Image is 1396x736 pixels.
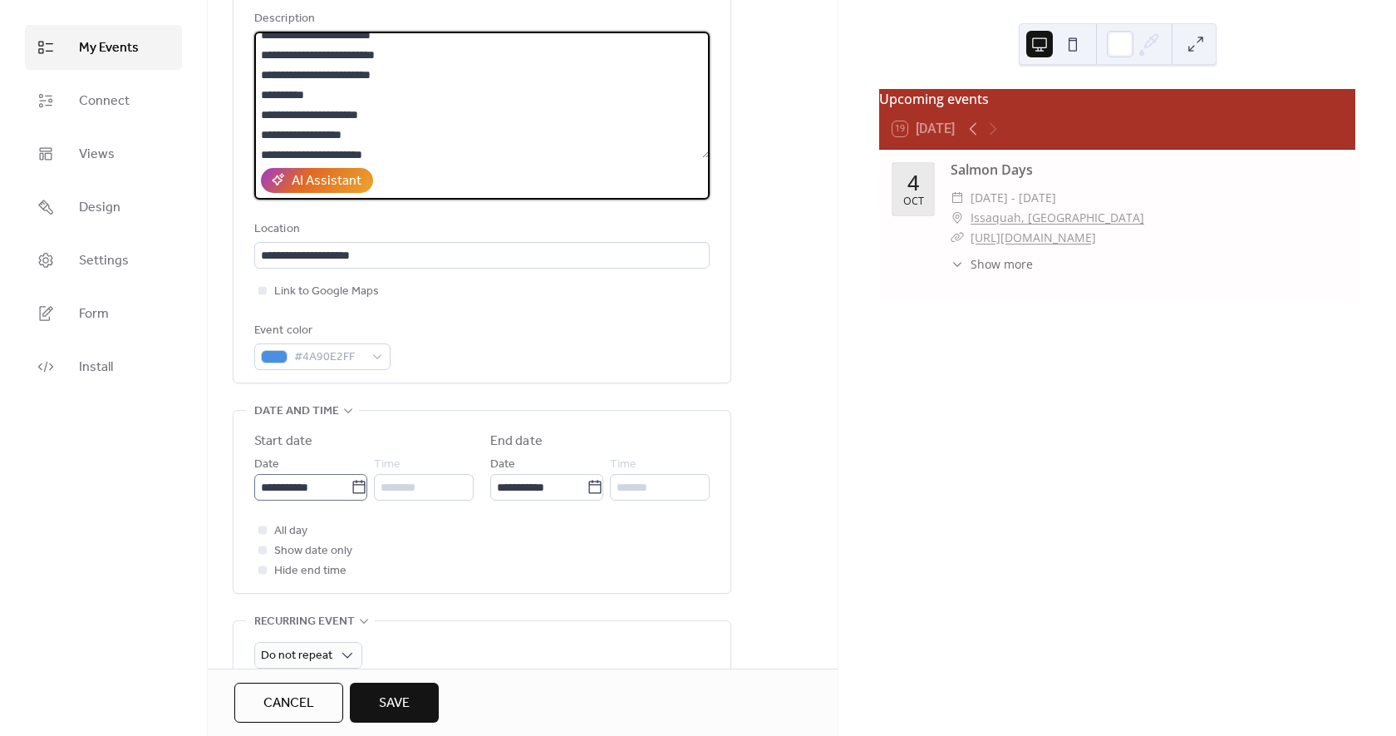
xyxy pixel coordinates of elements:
[971,255,1033,273] span: Show more
[951,208,964,228] div: ​
[25,25,182,70] a: My Events
[294,348,364,368] span: #4A90E2FF
[951,228,964,248] div: ​
[292,171,361,191] div: AI Assistant
[274,282,379,302] span: Link to Google Maps
[79,304,109,324] span: Form
[261,645,332,667] span: Do not repeat
[25,78,182,123] a: Connect
[254,455,279,475] span: Date
[879,89,1355,109] div: Upcoming events
[971,208,1144,228] a: Issaquah, [GEOGRAPHIC_DATA]
[254,612,355,632] span: Recurring event
[254,321,387,341] div: Event color
[254,9,706,29] div: Description
[79,251,129,271] span: Settings
[971,188,1056,208] span: [DATE] - [DATE]
[374,455,401,475] span: Time
[254,220,706,240] div: Location
[951,161,1033,179] a: Salmon Days
[490,455,515,475] span: Date
[234,683,343,723] button: Cancel
[79,91,130,111] span: Connect
[274,541,352,561] span: Show date only
[903,196,924,207] div: Oct
[79,145,115,165] span: Views
[254,432,312,452] div: Start date
[951,188,964,208] div: ​
[379,694,410,714] span: Save
[25,238,182,283] a: Settings
[79,38,139,58] span: My Events
[79,198,120,218] span: Design
[490,432,543,452] div: End date
[274,561,347,581] span: Hide end time
[263,694,314,714] span: Cancel
[25,291,182,336] a: Form
[25,131,182,176] a: Views
[25,185,182,230] a: Design
[350,683,439,723] button: Save
[610,455,637,475] span: Time
[951,255,1033,273] button: ​Show more
[907,172,919,193] div: 4
[25,344,182,389] a: Install
[951,255,964,273] div: ​
[261,168,373,193] button: AI Assistant
[274,521,307,541] span: All day
[254,402,339,422] span: Date and time
[79,358,113,378] span: Install
[971,230,1096,245] a: [URL][DOMAIN_NAME]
